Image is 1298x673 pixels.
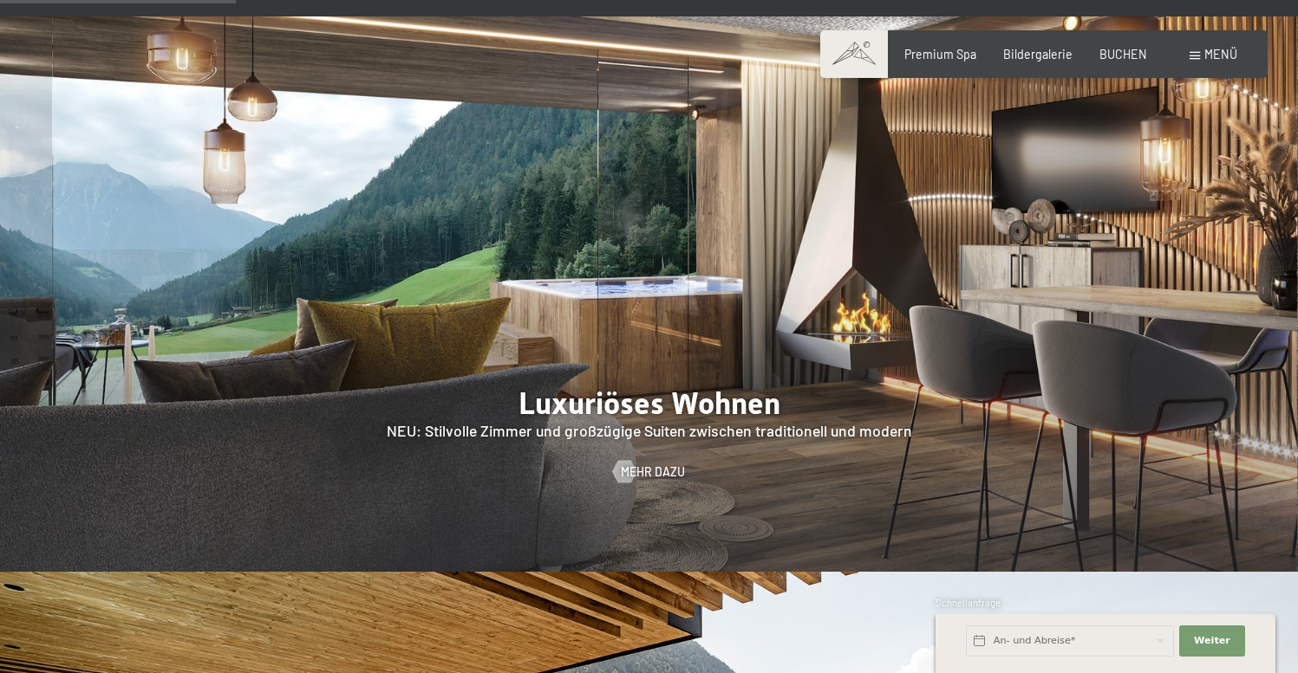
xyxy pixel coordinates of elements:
span: Menü [1204,47,1237,61]
a: Premium Spa [904,47,976,61]
span: Mehr dazu [621,463,685,481]
a: BUCHEN [1099,47,1147,61]
span: Weiter [1194,634,1230,648]
a: Bildergalerie [1003,47,1073,61]
span: Schnellanfrage [936,597,1001,608]
button: Weiter [1179,625,1245,657]
a: Mehr dazu [613,463,685,481]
